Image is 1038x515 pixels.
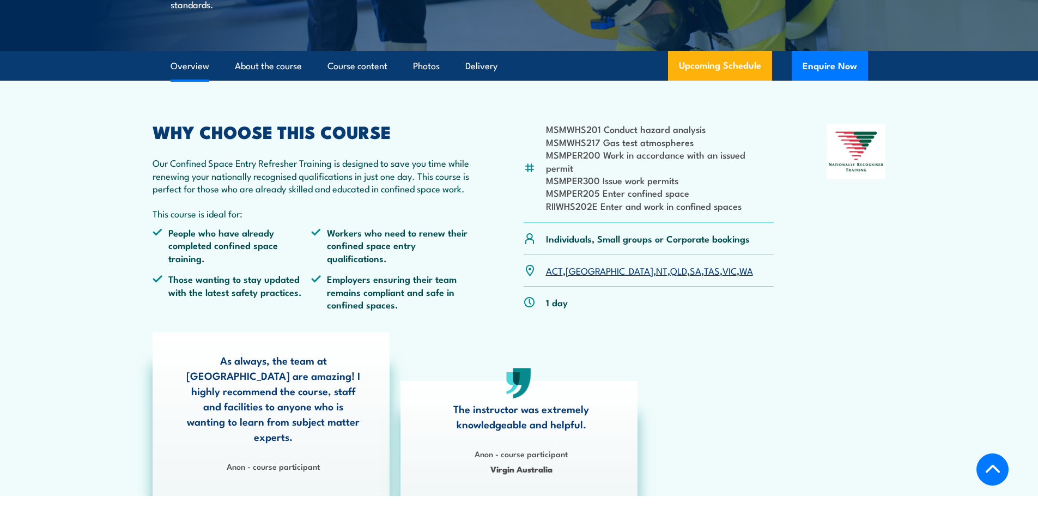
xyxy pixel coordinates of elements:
[465,52,497,81] a: Delivery
[546,199,774,212] li: RIIWHS202E Enter and work in confined spaces
[668,51,772,81] a: Upcoming Schedule
[546,296,568,308] p: 1 day
[546,174,774,186] li: MSMPER300 Issue work permits
[546,123,774,135] li: MSMWHS201 Conduct hazard analysis
[546,148,774,174] li: MSMPER200 Work in accordance with an issued permit
[723,264,737,277] a: VIC
[546,232,750,245] p: Individuals, Small groups or Corporate bookings
[327,52,387,81] a: Course content
[566,264,653,277] a: [GEOGRAPHIC_DATA]
[171,52,209,81] a: Overview
[153,272,312,311] li: Those wanting to stay updated with the latest safety practices.
[185,353,362,444] p: As always, the team at [GEOGRAPHIC_DATA] are amazing! I highly recommend the course, staff and fa...
[227,460,320,472] strong: Anon - course participant
[546,264,563,277] a: ACT
[311,272,470,311] li: Employers ensuring their team remains compliant and safe in confined spaces.
[153,156,471,195] p: Our Confined Space Entry Refresher Training is designed to save you time while renewing your nati...
[704,264,720,277] a: TAS
[546,136,774,148] li: MSMWHS217 Gas test atmospheres
[153,226,312,264] li: People who have already completed confined space training.
[546,186,774,199] li: MSMPER205 Enter confined space
[433,401,610,432] p: The instructor was extremely knowledgeable and helpful.
[311,226,470,264] li: Workers who need to renew their confined space entry qualifications.
[413,52,440,81] a: Photos
[153,207,471,220] p: This course is ideal for:
[433,463,610,475] span: Virgin Australia
[827,124,886,179] img: Nationally Recognised Training logo.
[475,447,568,459] strong: Anon - course participant
[546,264,753,277] p: , , , , , , ,
[153,124,471,139] h2: WHY CHOOSE THIS COURSE
[235,52,302,81] a: About the course
[739,264,753,277] a: WA
[792,51,868,81] button: Enquire Now
[690,264,701,277] a: SA
[656,264,667,277] a: NT
[670,264,687,277] a: QLD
